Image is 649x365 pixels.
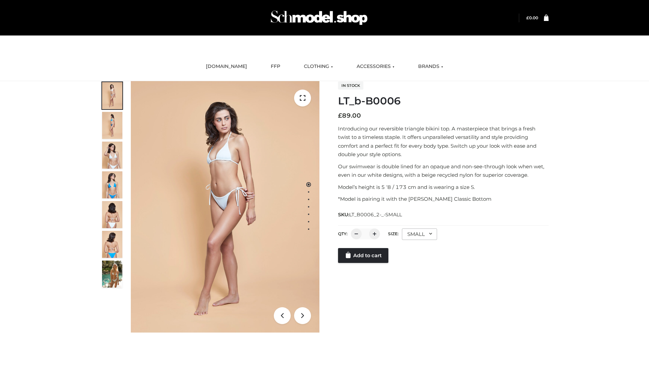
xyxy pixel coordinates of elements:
label: Size: [388,231,399,236]
a: FFP [266,59,285,74]
p: Our swimwear is double lined for an opaque and non-see-through look when wet, even in our white d... [338,162,549,179]
bdi: 89.00 [338,112,361,119]
img: Arieltop_CloudNine_AzureSky2.jpg [102,261,122,288]
p: Introducing our reversible triangle bikini top. A masterpiece that brings a fresh twist to a time... [338,124,549,159]
p: Model’s height is 5 ‘8 / 173 cm and is wearing a size S. [338,183,549,192]
p: *Model is pairing it with the [PERSON_NAME] Classic Bottom [338,195,549,203]
label: QTY: [338,231,347,236]
span: LT_B0006_2-_-SMALL [349,212,402,218]
img: ArielClassicBikiniTop_CloudNine_AzureSky_OW114ECO_1 [131,81,319,333]
a: [DOMAIN_NAME] [201,59,252,74]
bdi: 0.00 [526,15,538,20]
h1: LT_b-B0006 [338,95,549,107]
img: ArielClassicBikiniTop_CloudNine_AzureSky_OW114ECO_8-scaled.jpg [102,231,122,258]
a: BRANDS [413,59,448,74]
span: In stock [338,81,363,90]
span: £ [338,112,342,119]
a: CLOTHING [299,59,338,74]
img: ArielClassicBikiniTop_CloudNine_AzureSky_OW114ECO_7-scaled.jpg [102,201,122,228]
img: Schmodel Admin 964 [268,4,370,31]
img: ArielClassicBikiniTop_CloudNine_AzureSky_OW114ECO_2-scaled.jpg [102,112,122,139]
img: ArielClassicBikiniTop_CloudNine_AzureSky_OW114ECO_3-scaled.jpg [102,142,122,169]
img: ArielClassicBikiniTop_CloudNine_AzureSky_OW114ECO_4-scaled.jpg [102,171,122,198]
a: Add to cart [338,248,388,263]
span: £ [526,15,529,20]
span: SKU: [338,211,403,219]
a: ACCESSORIES [352,59,400,74]
a: £0.00 [526,15,538,20]
div: SMALL [402,228,437,240]
img: ArielClassicBikiniTop_CloudNine_AzureSky_OW114ECO_1-scaled.jpg [102,82,122,109]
